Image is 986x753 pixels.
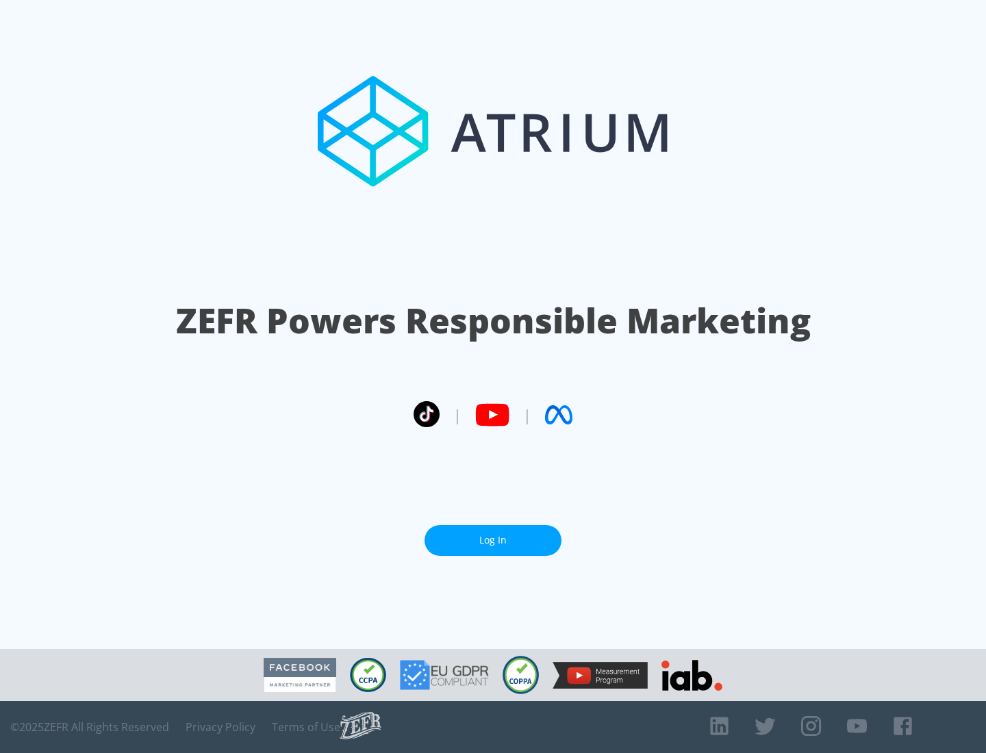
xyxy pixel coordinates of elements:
img: GDPR Compliant [400,660,489,690]
span: | [523,405,531,425]
span: | [453,405,462,425]
span: © 2025 ZEFR All Rights Reserved [10,720,169,734]
h1: ZEFR Powers Responsible Marketing [176,297,811,344]
a: Privacy Policy [186,720,255,734]
img: COPPA Compliant [503,656,539,694]
a: Log In [425,525,561,556]
a: Terms of Use [272,720,340,734]
img: IAB [661,660,722,691]
img: YouTube Measurement Program [553,662,648,689]
img: CCPA Compliant [350,658,386,692]
img: Facebook Marketing Partner [264,658,336,693]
